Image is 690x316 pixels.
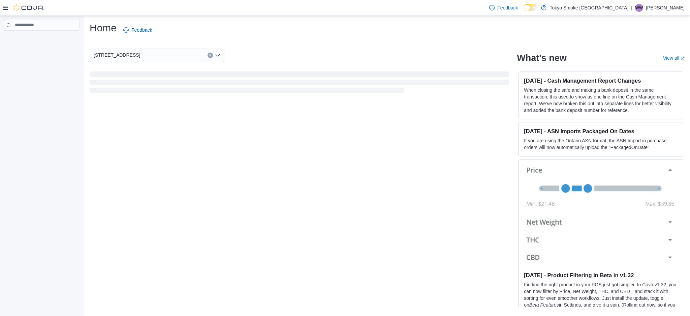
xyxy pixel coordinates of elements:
h3: [DATE] - ASN Imports Packaged On Dates [524,128,678,135]
span: Loading [90,73,509,94]
div: Wyatt Wilson [635,4,643,12]
p: If you are using the Ontario ASN format, the ASN Import in purchase orders will now automatically... [524,137,678,151]
p: Tokyo Smoke [GEOGRAPHIC_DATA] [550,4,629,12]
span: [STREET_ADDRESS] [94,51,140,59]
p: | [631,4,632,12]
svg: External link [681,56,685,60]
span: Feedback [131,27,152,33]
h1: Home [90,21,117,35]
span: Feedback [497,4,518,11]
button: Clear input [208,53,213,58]
input: Dark Mode [524,4,538,11]
h2: What's new [517,53,566,63]
h3: [DATE] - Cash Management Report Changes [524,77,678,84]
a: Feedback [121,23,155,37]
p: [PERSON_NAME] [646,4,685,12]
span: WW [635,4,643,12]
button: Open list of options [215,53,220,58]
p: When closing the safe and making a bank deposit in the same transaction, this used to show as one... [524,87,678,114]
nav: Complex example [4,32,80,48]
em: Beta Features [529,302,559,308]
h3: [DATE] - Product Filtering in Beta in v1.32 [524,272,678,279]
img: Cova [13,4,44,11]
p: Finding the right product in your POS just got simpler. In Cova v1.32, you can now filter by Pric... [524,281,678,315]
a: Feedback [487,1,521,15]
a: View allExternal link [663,55,685,61]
